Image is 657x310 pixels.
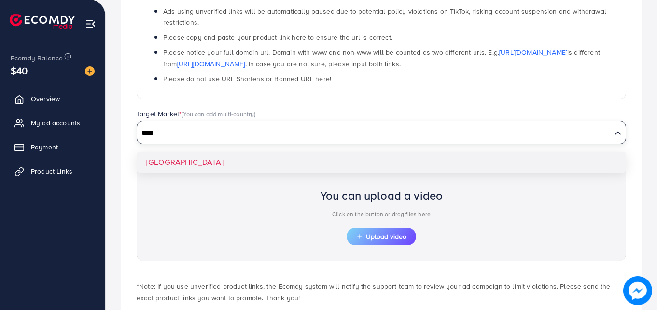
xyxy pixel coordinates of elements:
[163,6,606,27] span: Ads using unverified links will be automatically paused due to potential policy violations on Tik...
[85,66,95,76] img: image
[31,118,80,128] span: My ad accounts
[137,109,256,118] label: Target Market
[85,18,96,30] img: menu
[137,280,626,304] p: *Note: If you use unverified product links, the Ecomdy system will notify the support team to rev...
[320,208,443,220] p: Click on the button or drag files here
[137,121,626,144] div: Search for option
[347,228,416,245] button: Upload video
[182,109,255,118] span: (You can add multi-country)
[7,113,98,133] a: My ad accounts
[11,53,63,63] span: Ecomdy Balance
[10,14,75,29] img: logo
[137,152,626,173] li: [GEOGRAPHIC_DATA]
[177,59,245,69] a: [URL][DOMAIN_NAME]
[7,89,98,108] a: Overview
[7,162,98,181] a: Product Links
[31,166,72,176] span: Product Links
[31,142,58,152] span: Payment
[163,47,600,68] span: Please notice your full domain url. Domain with www and non-www will be counted as two different ...
[356,233,406,240] span: Upload video
[623,276,652,305] img: image
[31,94,60,103] span: Overview
[7,137,98,157] a: Payment
[320,189,443,203] h2: You can upload a video
[163,74,331,84] span: Please do not use URL Shortens or Banned URL here!
[163,32,392,42] span: Please copy and paste your product link here to ensure the url is correct.
[11,63,28,77] span: $40
[138,126,611,141] input: Search for option
[499,47,567,57] a: [URL][DOMAIN_NAME]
